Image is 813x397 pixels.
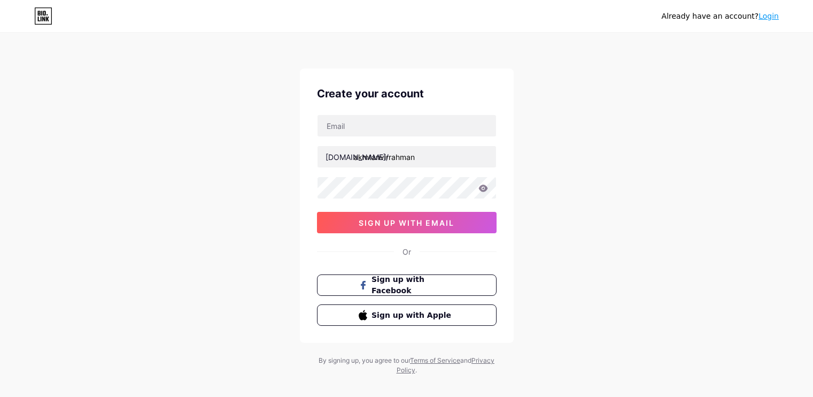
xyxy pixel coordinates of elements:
[402,246,411,257] div: Or
[371,274,454,296] span: Sign up with Facebook
[316,356,498,375] div: By signing up, you agree to our and .
[662,11,779,22] div: Already have an account?
[371,310,454,321] span: Sign up with Apple
[410,356,460,364] a: Terms of Service
[317,274,497,296] button: Sign up with Facebook
[326,151,389,163] div: [DOMAIN_NAME]/
[317,212,497,233] button: sign up with email
[317,304,497,326] button: Sign up with Apple
[359,218,454,227] span: sign up with email
[758,12,779,20] a: Login
[318,115,496,136] input: Email
[317,86,497,102] div: Create your account
[318,146,496,167] input: username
